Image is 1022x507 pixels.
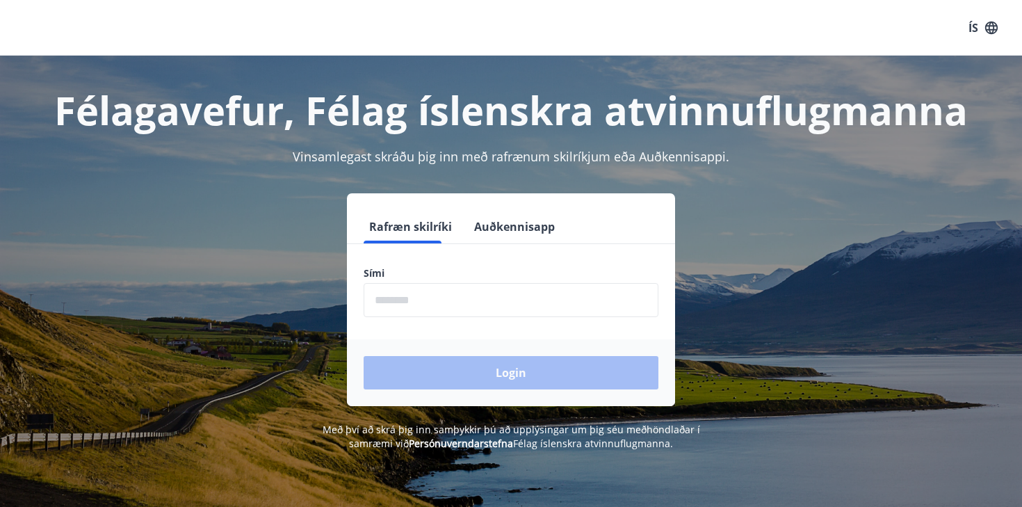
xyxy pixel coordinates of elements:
span: Með því að skrá þig inn samþykkir þú að upplýsingar um þig séu meðhöndlaðar í samræmi við Félag í... [323,423,700,450]
label: Sími [364,266,658,280]
a: Persónuverndarstefna [409,437,513,450]
button: Auðkennisapp [469,210,560,243]
span: Vinsamlegast skráðu þig inn með rafrænum skilríkjum eða Auðkennisappi. [293,148,729,165]
button: Rafræn skilríki [364,210,457,243]
button: ÍS [961,15,1005,40]
h1: Félagavefur, Félag íslenskra atvinnuflugmanna [27,83,995,136]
